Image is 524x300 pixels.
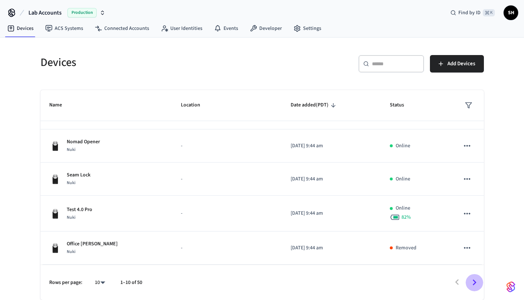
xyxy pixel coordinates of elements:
[181,244,273,252] p: -
[396,142,410,150] p: Online
[390,100,414,111] span: Status
[208,22,244,35] a: Events
[291,100,338,111] span: Date added(PDT)
[49,100,71,111] span: Name
[447,59,475,69] span: Add Devices
[49,173,61,185] img: Nuki Smart Lock 3.0 Pro Black, Front
[40,55,258,70] h5: Devices
[291,244,372,252] p: [DATE] 9:44 am
[288,22,327,35] a: Settings
[67,171,90,179] p: Seam Lock
[430,55,484,73] button: Add Devices
[49,279,82,287] p: Rows per page:
[49,242,61,254] img: Nuki Smart Lock 3.0 Pro Black, Front
[67,206,92,214] p: Test 4.0 Pro
[504,5,518,20] button: SH
[155,22,208,35] a: User Identities
[39,22,89,35] a: ACS Systems
[67,138,100,146] p: Nomad Opener
[49,208,61,219] img: Nuki Smart Lock 3.0 Pro Black, Front
[120,279,142,287] p: 1–10 of 50
[396,204,410,212] p: Online
[458,9,481,16] span: Find by ID
[28,8,62,17] span: Lab Accounts
[89,22,155,35] a: Connected Accounts
[506,281,515,293] img: SeamLogoGradient.69752ec5.svg
[291,210,372,217] p: [DATE] 9:44 am
[1,22,39,35] a: Devices
[396,175,410,183] p: Online
[181,175,273,183] p: -
[466,274,483,291] button: Go to next page
[67,214,75,221] span: Nuki
[396,244,416,252] p: Removed
[67,240,118,248] p: Office [PERSON_NAME]
[291,175,372,183] p: [DATE] 9:44 am
[91,277,109,288] div: 10
[67,147,75,153] span: Nuki
[67,180,75,186] span: Nuki
[483,9,495,16] span: ⌘ K
[244,22,288,35] a: Developer
[181,210,273,217] p: -
[291,142,372,150] p: [DATE] 9:44 am
[67,249,75,255] span: Nuki
[504,6,517,19] span: SH
[67,8,97,17] span: Production
[401,214,411,221] span: 82 %
[445,6,501,19] div: Find by ID⌘ K
[181,142,273,150] p: -
[49,140,61,152] img: Nuki Smart Lock 3.0 Pro Black, Front
[181,100,210,111] span: Location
